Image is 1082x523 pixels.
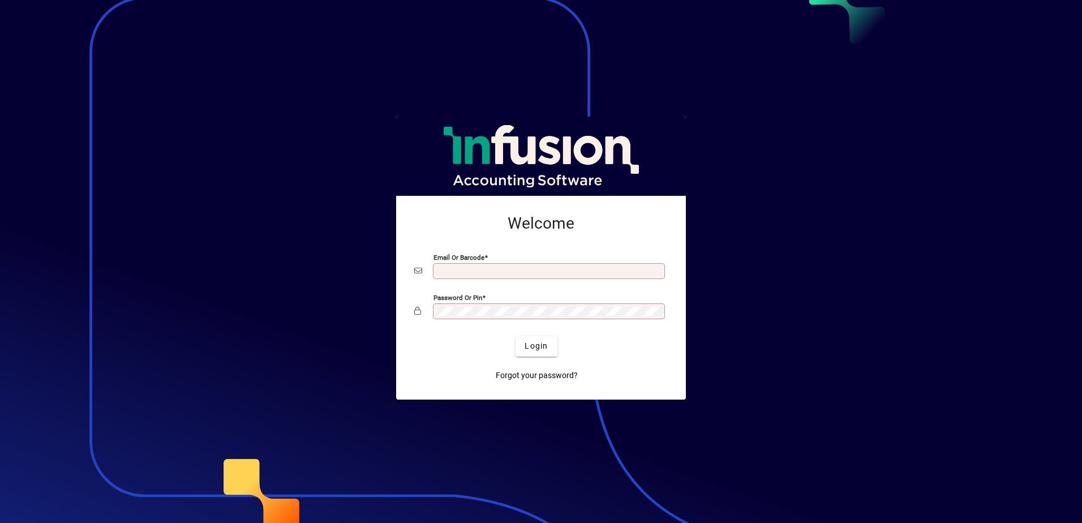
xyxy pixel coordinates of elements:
[496,370,578,381] span: Forgot your password?
[433,253,484,261] mat-label: Email or Barcode
[414,214,668,233] h2: Welcome
[491,366,582,386] a: Forgot your password?
[433,293,482,301] mat-label: Password or Pin
[516,336,557,357] button: Login
[525,340,548,352] span: Login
